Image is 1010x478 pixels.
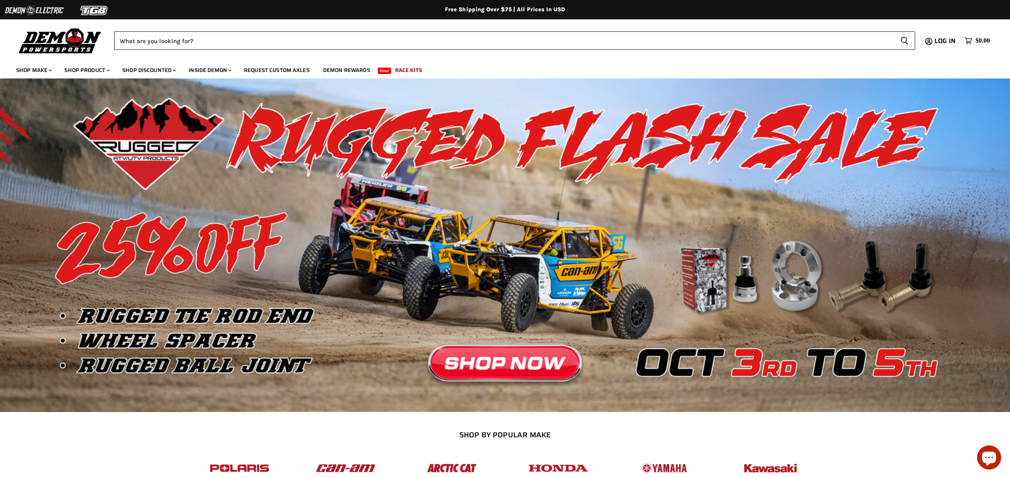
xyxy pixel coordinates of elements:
div: Free Shipping Over $75 | All Prices In USD [184,6,827,13]
a: Race Kits [389,62,428,78]
a: $0.00 [961,35,994,47]
a: Shop Product [58,62,115,78]
button: Search [894,31,915,50]
span: $0.00 [975,37,990,45]
span: New! [378,68,391,74]
span: Log in [934,36,956,46]
h2: SHOP BY POPULAR MAKE [193,431,817,439]
input: Search [114,31,894,50]
a: Log in [931,37,961,45]
a: Demon Rewards [317,62,376,78]
img: Demon Electric Logo 2 [4,3,64,18]
img: TGB Logo 2 [64,3,125,18]
a: Request Custom Axles [238,62,315,78]
ul: Main menu [10,59,988,78]
img: Demon Powersports [16,26,104,55]
a: Shop Make [10,62,57,78]
a: Inside Demon [182,62,236,78]
a: Shop Discounted [116,62,181,78]
inbox-online-store-chat: Shopify online store chat [975,445,1004,472]
form: Product [114,31,915,50]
